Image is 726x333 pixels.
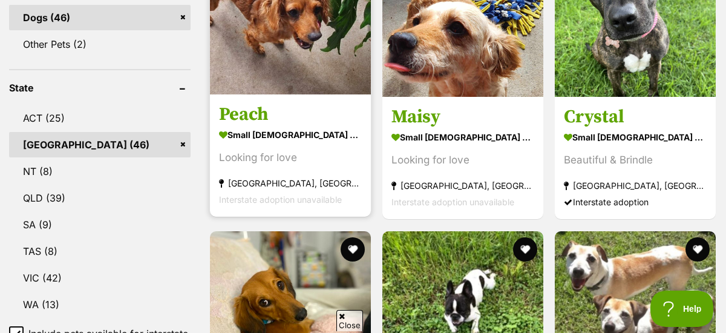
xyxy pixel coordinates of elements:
[391,197,514,208] span: Interstate adoption unavailable
[9,185,191,211] a: QLD (39)
[685,237,710,262] button: favourite
[9,82,191,93] header: State
[210,94,371,217] a: Peach small [DEMOGRAPHIC_DATA] Dog Looking for love [GEOGRAPHIC_DATA], [GEOGRAPHIC_DATA] Intersta...
[9,31,191,57] a: Other Pets (2)
[9,265,191,291] a: VIC (42)
[9,292,191,317] a: WA (13)
[9,105,191,131] a: ACT (25)
[341,237,365,262] button: favourite
[382,97,543,220] a: Maisy small [DEMOGRAPHIC_DATA] Dog Looking for love [GEOGRAPHIC_DATA], [GEOGRAPHIC_DATA] Intersta...
[564,153,707,169] div: Beautiful & Brindle
[219,104,362,127] h3: Peach
[9,212,191,237] a: SA (9)
[391,178,534,194] strong: [GEOGRAPHIC_DATA], [GEOGRAPHIC_DATA]
[564,129,707,147] strong: small [DEMOGRAPHIC_DATA] Dog
[219,127,362,144] strong: small [DEMOGRAPHIC_DATA] Dog
[9,239,191,264] a: TAS (8)
[555,97,716,220] a: Crystal small [DEMOGRAPHIC_DATA] Dog Beautiful & Brindle [GEOGRAPHIC_DATA], [GEOGRAPHIC_DATA] Int...
[513,237,537,262] button: favourite
[391,153,534,169] div: Looking for love
[336,310,363,331] span: Close
[219,195,342,205] span: Interstate adoption unavailable
[650,291,714,327] iframe: Help Scout Beacon - Open
[219,176,362,192] strong: [GEOGRAPHIC_DATA], [GEOGRAPHIC_DATA]
[9,159,191,184] a: NT (8)
[9,5,191,30] a: Dogs (46)
[391,106,534,129] h3: Maisy
[219,150,362,166] div: Looking for love
[564,194,707,211] div: Interstate adoption
[391,129,534,147] strong: small [DEMOGRAPHIC_DATA] Dog
[9,132,191,157] a: [GEOGRAPHIC_DATA] (46)
[564,178,707,194] strong: [GEOGRAPHIC_DATA], [GEOGRAPHIC_DATA]
[564,106,707,129] h3: Crystal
